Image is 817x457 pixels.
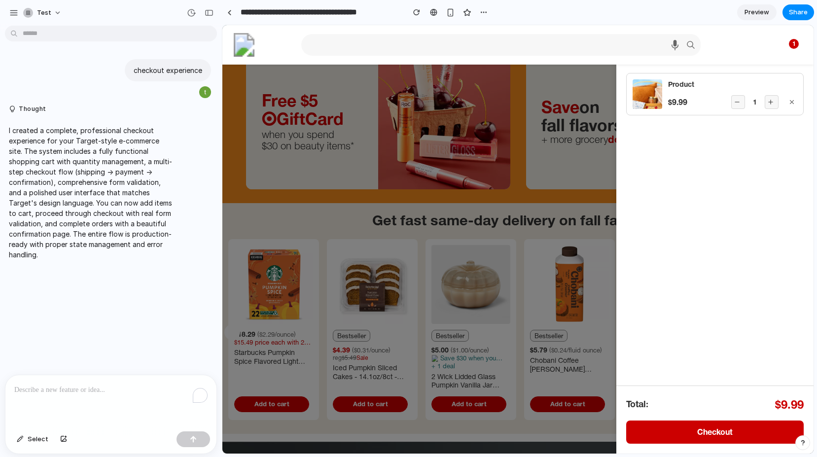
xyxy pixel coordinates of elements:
span: Select [28,434,48,444]
h4: Product [446,54,575,64]
button: Share [782,4,814,20]
span: Preview [745,7,769,17]
span: Share [789,7,808,17]
span: Total: [404,373,426,386]
img: Product [410,54,440,84]
span: test [37,8,51,18]
button: Select [12,431,53,447]
button: search [460,9,478,33]
a: Preview [737,4,777,20]
div: To enrich screen reader interactions, please activate Accessibility in Grammarly extension settings [5,375,216,427]
p: I created a complete, professional checkout experience for your Target-style e-commerce site. The... [9,125,174,260]
span: Checkout [475,402,510,412]
div: 1 [567,14,576,24]
p: checkout experience [134,65,202,75]
button: Checkout [404,395,581,419]
button: test [19,5,67,21]
span: $9.99 [446,71,465,83]
span: 1 [527,72,538,82]
span: $9.99 [553,371,581,387]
